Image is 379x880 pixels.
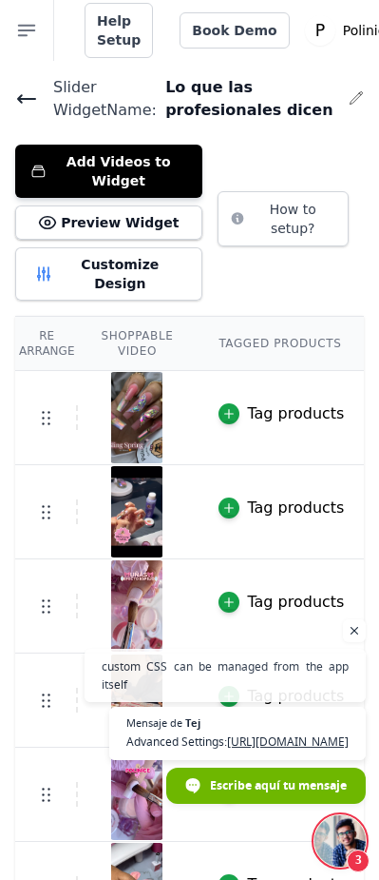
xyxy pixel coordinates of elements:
button: Add Videos to Widget [15,145,202,198]
span: Mensaje de [126,717,182,728]
span: Slider Widget Name: [38,76,158,122]
button: Preview Widget [15,205,202,240]
button: Tag products [218,497,344,519]
img: vizup-images-c70d.jpg [110,560,163,652]
img: vizup-images-329f.jpg [110,466,163,557]
span: 3 [347,850,370,872]
th: Tagged Products [196,317,367,371]
div: Chat abierto [314,815,366,867]
a: Help Setup [85,3,153,58]
text: P [314,21,324,40]
a: Book Demo [180,12,289,49]
button: Tag products [218,591,344,614]
span: custom CSS can be managed from the app itself [102,657,349,694]
span: Lo que las profesionales dicen [158,76,345,122]
div: Tag products [247,497,344,519]
span: Escribe aquí tu mensaje [210,769,347,802]
button: Customize Design [15,247,202,301]
img: reel-preview-d8daaa-cb.myshopify.com-3594962389241903454_363884733.jpeg [110,372,163,463]
div: Tag products [247,591,344,614]
th: Re Arrange [15,317,78,371]
th: Shoppable Video [78,317,196,371]
a: How to setup? [218,214,349,232]
button: Tag products [218,402,344,425]
span: Tej [185,717,200,728]
div: Edit Name [349,87,364,112]
span: Advanced Settings: [126,733,349,751]
button: How to setup? [218,191,349,246]
div: Tag products [247,402,344,425]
